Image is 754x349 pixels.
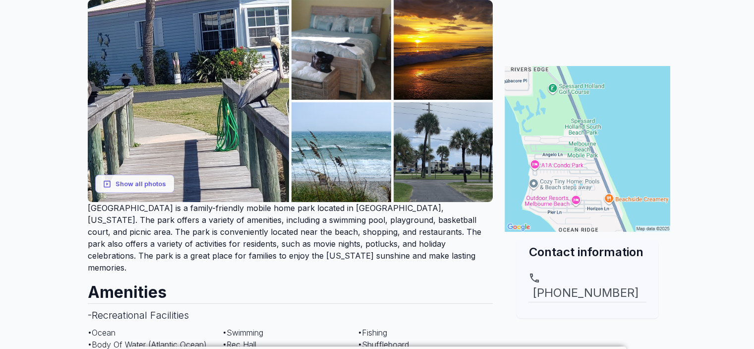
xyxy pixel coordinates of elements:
button: Show all photos [95,175,174,193]
img: Map for Melbourne Beach Mobile Park [505,66,670,232]
p: [GEOGRAPHIC_DATA] is a family-friendly mobile home park located in [GEOGRAPHIC_DATA], [US_STATE].... [88,202,493,274]
h3: - Recreational Facilities [88,303,493,327]
span: • Ocean [88,328,116,338]
h2: Contact information [528,244,646,260]
span: • Fishing [358,328,387,338]
img: AAcXr8peTSW5_JPBnJo6tHM-_e9NHjVqZEWO1k9A2y8NOHp8fXAruQieB2Zzr6aeprSt8tsLzcDVDrntWNXQC7FbPK93FN6wz... [291,102,391,202]
img: AAcXr8rqLI_TUC-YH5-iuJ_jVTKQk1ajonminuYg9Bs9OO8REW7ZVQbKdpfrEJY0wh-xov73AVxYsptwecJCKqvUIjf87SHV-... [394,102,493,202]
span: • Swimming [223,328,263,338]
a: [PHONE_NUMBER] [528,272,646,302]
h2: Amenities [88,274,493,303]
